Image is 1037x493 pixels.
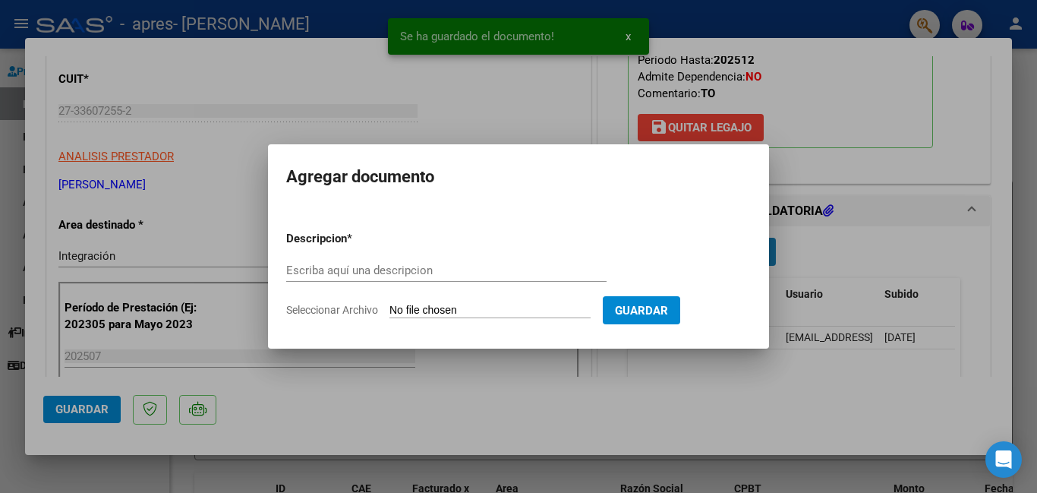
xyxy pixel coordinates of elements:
span: Guardar [615,304,668,318]
p: Descripcion [286,230,426,248]
div: Open Intercom Messenger [985,441,1022,478]
h2: Agregar documento [286,163,751,191]
span: Seleccionar Archivo [286,304,378,316]
button: Guardar [603,296,680,324]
